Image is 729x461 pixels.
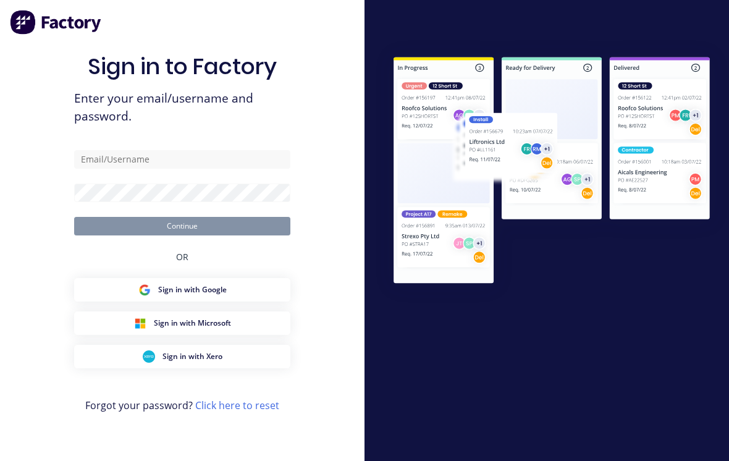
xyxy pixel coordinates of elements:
img: Sign in [374,40,729,304]
h1: Sign in to Factory [88,53,277,80]
button: Microsoft Sign inSign in with Microsoft [74,311,290,335]
span: Enter your email/username and password. [74,90,290,125]
img: Google Sign in [138,284,151,296]
a: Click here to reset [195,399,279,412]
span: Sign in with Xero [162,351,222,362]
input: Email/Username [74,150,290,169]
span: Sign in with Microsoft [154,318,231,329]
button: Xero Sign inSign in with Xero [74,345,290,368]
img: Xero Sign in [143,350,155,363]
button: Continue [74,217,290,235]
div: OR [176,235,188,278]
img: Factory [10,10,103,35]
img: Microsoft Sign in [134,317,146,329]
span: Sign in with Google [158,284,227,295]
button: Google Sign inSign in with Google [74,278,290,302]
span: Forgot your password? [85,398,279,413]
